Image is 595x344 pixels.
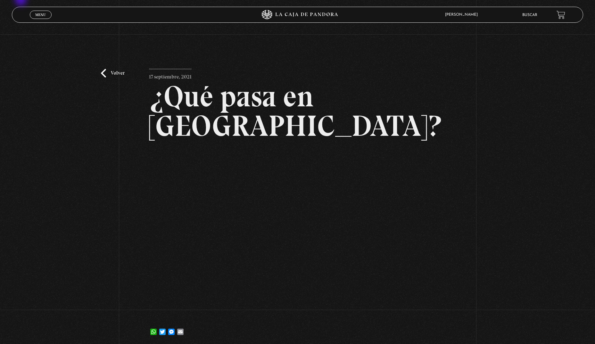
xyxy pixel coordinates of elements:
a: View your shopping cart [557,11,565,19]
a: Messenger [167,322,176,335]
a: Buscar [522,13,537,17]
a: Volver [101,69,125,78]
a: Email [176,322,185,335]
span: Menu [35,13,46,17]
p: 17 septiembre, 2021 [149,69,192,82]
span: Cerrar [33,18,48,23]
a: WhatsApp [149,322,158,335]
span: [PERSON_NAME] [442,13,484,17]
a: Twitter [158,322,167,335]
h2: ¿Qué pasa en [GEOGRAPHIC_DATA]? [149,82,446,141]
